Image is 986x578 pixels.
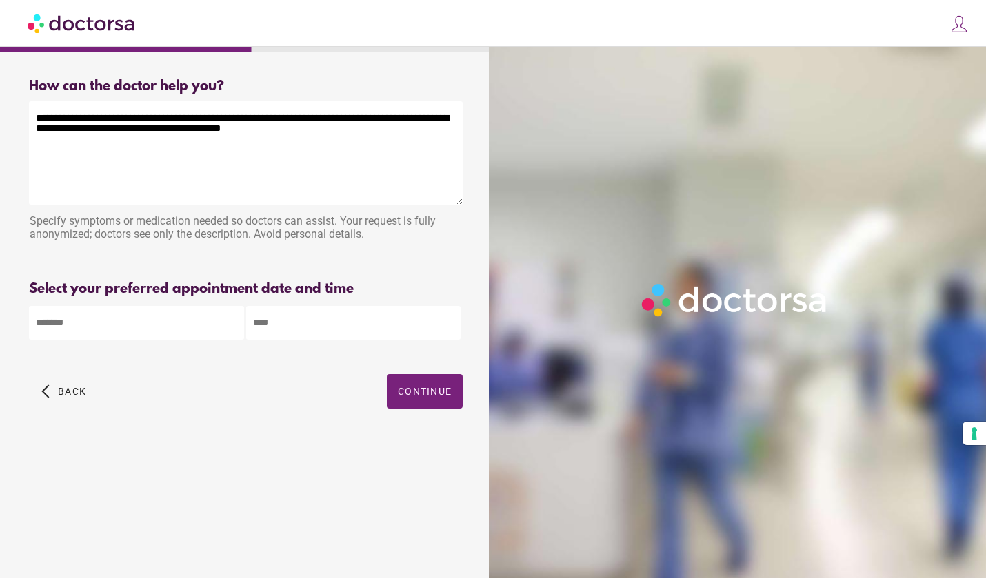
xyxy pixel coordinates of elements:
[387,374,463,409] button: Continue
[398,386,452,397] span: Continue
[28,8,137,39] img: Doctorsa.com
[963,422,986,445] button: Your consent preferences for tracking technologies
[36,374,92,409] button: arrow_back_ios Back
[636,278,834,322] img: Logo-Doctorsa-trans-White-partial-flat.png
[949,14,969,34] img: icons8-customer-100.png
[29,207,463,251] div: Specify symptoms or medication needed so doctors can assist. Your request is fully anonymized; do...
[58,386,86,397] span: Back
[29,79,463,94] div: How can the doctor help you?
[29,281,463,297] div: Select your preferred appointment date and time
